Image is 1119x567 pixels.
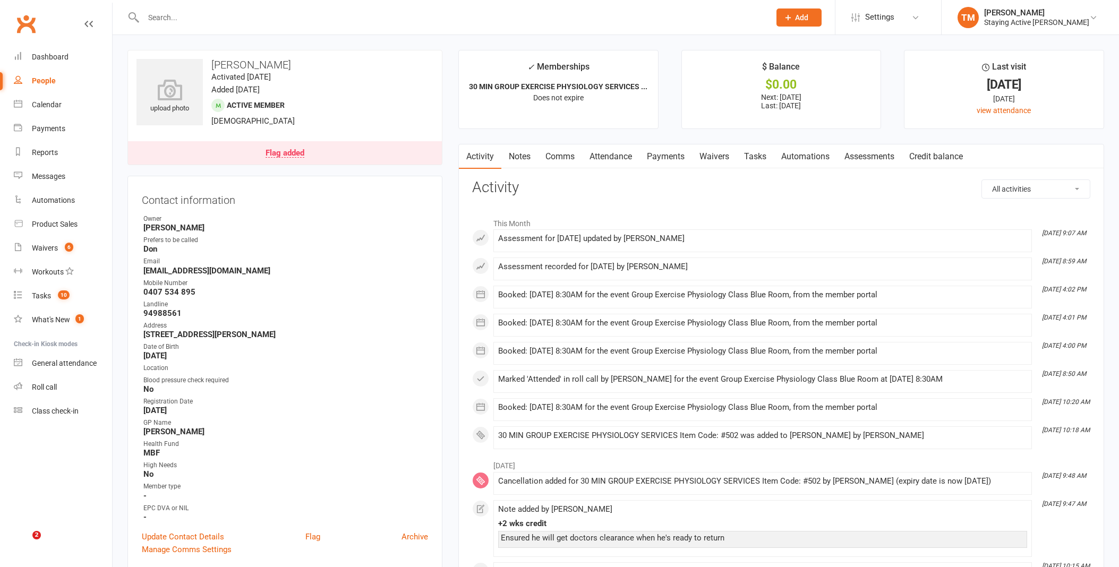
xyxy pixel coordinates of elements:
[32,148,58,157] div: Reports
[691,79,872,90] div: $0.00
[498,431,1027,440] div: 30 MIN GROUP EXERCISE PHYSIOLOGY SERVICES Item Code: #502 was added to [PERSON_NAME] by [PERSON_N...
[32,196,75,204] div: Automations
[136,79,203,114] div: upload photo
[469,82,647,91] strong: 30 MIN GROUP EXERCISE PHYSIOLOGY SERVICES ...
[143,235,428,245] div: Prefers to be called
[498,262,1027,271] div: Assessment recorded for [DATE] by [PERSON_NAME]
[498,290,1027,299] div: Booked: [DATE] 8:30AM for the event Group Exercise Physiology Class Blue Room, from the member po...
[527,60,590,80] div: Memberships
[498,403,1027,412] div: Booked: [DATE] 8:30AM for the event Group Exercise Physiology Class Blue Room, from the member po...
[14,375,112,399] a: Roll call
[142,190,428,206] h3: Contact information
[143,244,428,254] strong: Don
[65,243,73,252] span: 6
[32,100,62,109] div: Calendar
[639,144,692,169] a: Payments
[914,93,1094,105] div: [DATE]
[143,491,428,501] strong: -
[32,407,79,415] div: Class check-in
[914,79,1094,90] div: [DATE]
[143,278,428,288] div: Mobile Number
[32,76,56,85] div: People
[984,18,1089,27] div: Staying Active [PERSON_NAME]
[498,347,1027,356] div: Booked: [DATE] 8:30AM for the event Group Exercise Physiology Class Blue Room, from the member po...
[472,454,1090,471] li: [DATE]
[142,543,232,556] a: Manage Comms Settings
[143,384,428,394] strong: No
[32,172,65,181] div: Messages
[982,60,1026,79] div: Last visit
[14,236,112,260] a: Waivers 6
[582,144,639,169] a: Attendance
[140,10,763,25] input: Search...
[501,534,1024,543] div: Ensured he will get doctors clearance when he's ready to return
[143,223,428,233] strong: [PERSON_NAME]
[14,69,112,93] a: People
[143,482,428,492] div: Member type
[136,59,433,71] h3: [PERSON_NAME]
[32,531,41,539] span: 2
[14,188,112,212] a: Automations
[211,85,260,94] time: Added [DATE]
[143,266,428,276] strong: [EMAIL_ADDRESS][DOMAIN_NAME]
[32,383,57,391] div: Roll call
[227,101,285,109] span: Active member
[1042,472,1086,479] i: [DATE] 9:48 AM
[14,308,112,332] a: What's New1
[1042,314,1086,321] i: [DATE] 4:01 PM
[14,399,112,423] a: Class kiosk mode
[1042,229,1086,237] i: [DATE] 9:07 AM
[1042,286,1086,293] i: [DATE] 4:02 PM
[501,144,538,169] a: Notes
[143,363,428,373] div: Location
[14,260,112,284] a: Workouts
[1042,426,1090,434] i: [DATE] 10:18 AM
[58,290,70,299] span: 10
[143,256,428,267] div: Email
[143,406,428,415] strong: [DATE]
[11,531,36,556] iframe: Intercom live chat
[762,60,800,79] div: $ Balance
[14,165,112,188] a: Messages
[32,291,51,300] div: Tasks
[533,93,584,102] span: Does not expire
[902,144,970,169] a: Credit balance
[1042,370,1086,377] i: [DATE] 8:50 AM
[1042,342,1086,349] i: [DATE] 4:00 PM
[211,72,271,82] time: Activated [DATE]
[692,144,737,169] a: Waivers
[32,268,64,276] div: Workouts
[142,530,224,543] a: Update Contact Details
[1042,398,1090,406] i: [DATE] 10:20 AM
[32,359,97,367] div: General attendance
[14,351,112,375] a: General attendance kiosk mode
[472,212,1090,229] li: This Month
[13,11,39,37] a: Clubworx
[402,530,428,543] a: Archive
[143,427,428,436] strong: [PERSON_NAME]
[1042,257,1086,265] i: [DATE] 8:59 AM
[958,7,979,28] div: TM
[498,519,1027,528] div: +2 wks credit
[774,144,837,169] a: Automations
[14,212,112,236] a: Product Sales
[143,397,428,407] div: Registration Date
[984,8,1089,18] div: [PERSON_NAME]
[143,342,428,352] div: Date of Birth
[266,149,304,158] div: Flag added
[143,469,428,479] strong: No
[837,144,902,169] a: Assessments
[32,244,58,252] div: Waivers
[459,144,501,169] a: Activity
[143,460,428,470] div: High Needs
[498,505,1027,514] div: Note added by [PERSON_NAME]
[498,234,1027,243] div: Assessment for [DATE] updated by [PERSON_NAME]
[498,477,1027,486] div: Cancellation added for 30 MIN GROUP EXERCISE PHYSIOLOGY SERVICES Item Code: #502 by [PERSON_NAME]...
[305,530,320,543] a: Flag
[737,144,774,169] a: Tasks
[1042,500,1086,508] i: [DATE] 9:47 AM
[75,314,84,323] span: 1
[143,351,428,360] strong: [DATE]
[143,330,428,339] strong: [STREET_ADDRESS][PERSON_NAME]
[472,179,1090,196] h3: Activity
